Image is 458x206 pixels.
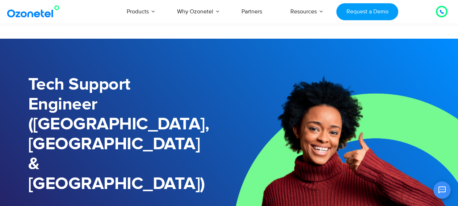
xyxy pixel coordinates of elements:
h1: Tech Support Engineer ([GEOGRAPHIC_DATA], [GEOGRAPHIC_DATA] & [GEOGRAPHIC_DATA]) [28,75,229,194]
button: Open chat [433,181,451,199]
a: Request a Demo [336,3,398,20]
